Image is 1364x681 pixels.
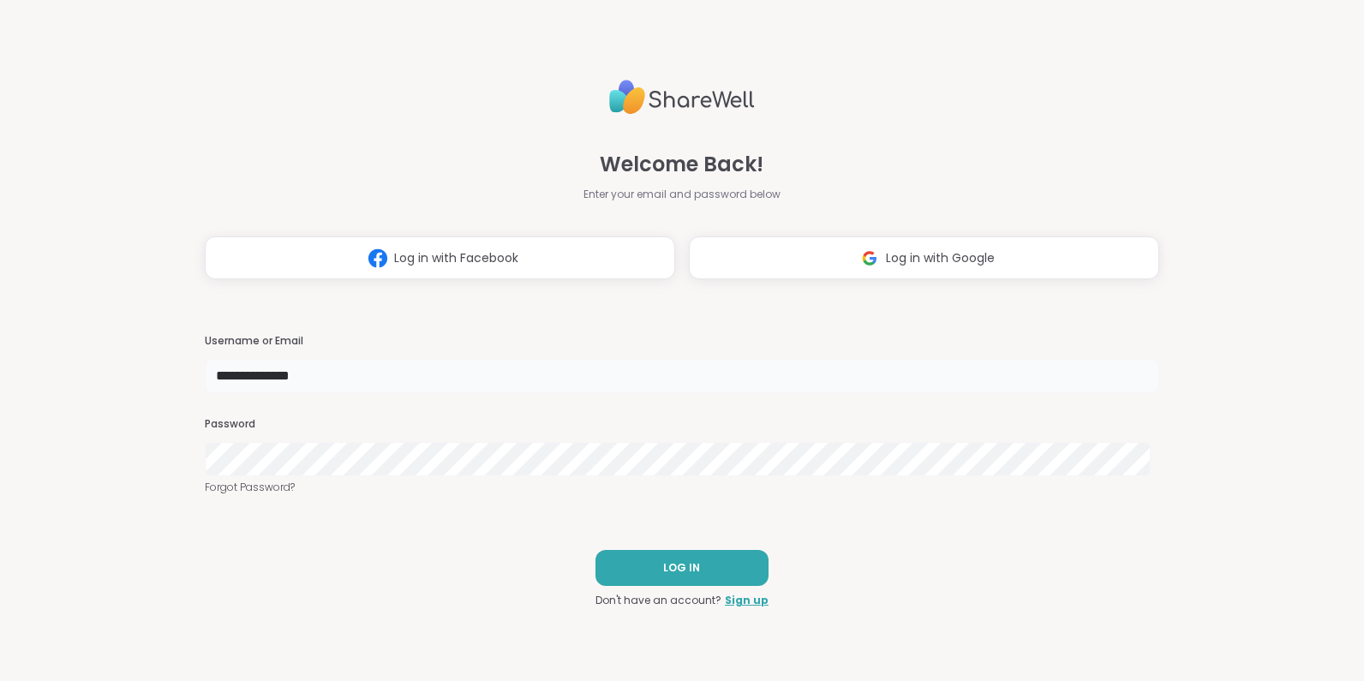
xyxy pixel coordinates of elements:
[609,73,755,122] img: ShareWell Logo
[205,334,1159,349] h3: Username or Email
[725,593,769,608] a: Sign up
[853,242,886,274] img: ShareWell Logomark
[689,236,1159,279] button: Log in with Google
[595,550,769,586] button: LOG IN
[663,560,700,576] span: LOG IN
[583,187,781,202] span: Enter your email and password below
[394,249,518,267] span: Log in with Facebook
[205,236,675,279] button: Log in with Facebook
[205,417,1159,432] h3: Password
[595,593,721,608] span: Don't have an account?
[600,149,763,180] span: Welcome Back!
[886,249,995,267] span: Log in with Google
[362,242,394,274] img: ShareWell Logomark
[205,480,1159,495] a: Forgot Password?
